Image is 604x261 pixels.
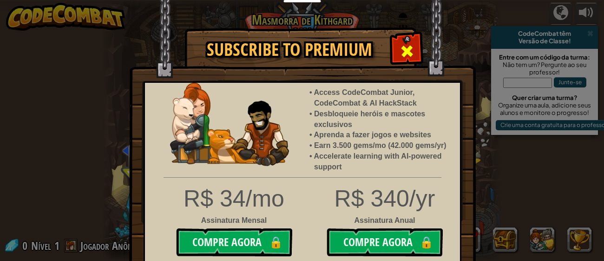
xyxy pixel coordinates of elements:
[138,182,467,215] div: R$ 340/yr
[314,109,451,130] li: Desbloqueie heróis e mascotes exclusivos
[172,182,295,215] div: R$ 34/mo
[314,87,451,109] li: Access CodeCombat Junior, CodeCombat & AI HackStack
[170,83,289,166] img: anya-and-nando-pet.webp
[138,215,467,226] div: Assinatura Anual
[314,151,451,173] li: Accelerate learning with AI-powered support
[327,228,443,256] button: Compre Agora🔒
[314,141,451,151] li: Earn 3.500 gems/mo (42.000 gems/yr)
[314,130,451,141] li: Aprenda a fazer jogos e websites
[172,215,295,226] div: Assinatura Mensal
[176,228,292,256] button: Compre Agora🔒
[194,40,385,60] h1: Subscribe to Premium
